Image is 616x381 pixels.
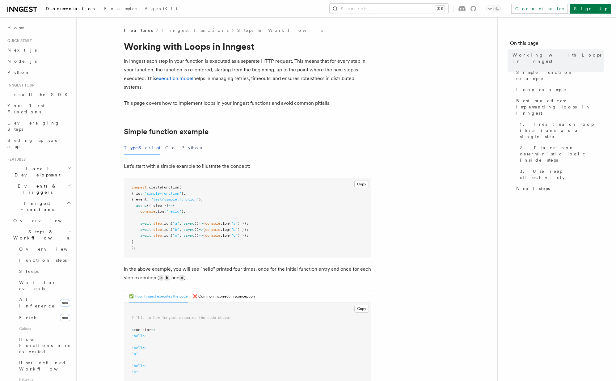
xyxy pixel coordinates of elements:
span: Steps & Workflows [11,229,69,241]
code: c [179,275,184,281]
span: , [179,233,181,238]
p: In the above example, you will see "hello" printed four times, once for the initial function entr... [124,265,371,282]
a: Overview [17,243,73,255]
span: () [194,221,199,226]
span: console [205,221,220,226]
a: Loop example [514,84,604,95]
span: Function steps [19,258,67,263]
span: Home [7,25,25,31]
a: AI Inferencenew [17,294,73,311]
button: Search...⌘K [330,4,448,14]
span: Sleeps [19,269,39,274]
span: Overview [13,218,77,223]
span: Loop example [516,87,567,93]
span: Setting up your app [7,138,61,149]
a: Sign Up [570,4,611,14]
span: => [199,221,203,226]
a: Function steps [17,255,73,266]
span: AI Inference [19,297,55,308]
span: > [153,328,155,332]
span: ( [171,221,173,226]
span: Local Development [5,166,67,178]
span: () [194,227,199,232]
span: } [181,191,184,196]
span: Fetch [19,315,37,320]
span: ( [229,221,231,226]
span: await [140,227,151,232]
a: Best practices: implementing loops in Inngest [514,95,604,119]
button: ✅ How Inngest executes the code [129,290,188,303]
span: "a" [173,221,179,226]
a: Steps & Workflows [237,27,323,33]
span: await [140,221,151,226]
span: ( [229,227,231,232]
span: "b" [173,227,179,232]
span: => [168,203,173,208]
a: Next steps [514,183,604,194]
a: execution model [156,75,193,81]
span: .log [220,227,229,232]
button: TypeScript [124,141,160,155]
span: ); [181,209,186,214]
span: { [203,221,205,226]
span: Overview [19,247,83,252]
button: Toggle dark mode [486,5,501,12]
span: < [132,328,134,332]
span: ) }); [238,233,248,238]
span: ) }); [238,221,248,226]
a: Inngest Functions [162,27,229,33]
span: User-defined Workflows [19,360,75,371]
span: new [60,299,70,307]
span: AgentKit [145,6,177,11]
span: "a" [231,221,238,226]
span: "simple-function" [145,191,181,196]
span: , [201,197,203,201]
a: Contact sales [511,4,568,14]
span: new [60,314,70,321]
span: Examples [104,6,137,11]
span: { [203,227,205,232]
p: In Inngest each step in your function is executed as a separate HTTP request. This means that for... [124,57,371,91]
span: Guides [17,324,73,334]
button: Python [181,141,204,155]
span: Leveraging Steps [7,121,60,132]
span: "c" [231,233,238,238]
span: ( [171,227,173,232]
span: "hello" [132,364,147,368]
a: How Functions are executed [17,334,73,357]
span: Inngest Functions [5,200,67,213]
h4: On this page [510,40,604,49]
span: "hello" [132,334,147,338]
span: ({ step }) [147,203,168,208]
span: Best practices: implementing loops in Inngest [516,98,604,116]
span: Install the SDK [7,92,71,97]
span: "c" [173,233,179,238]
span: { [173,203,175,208]
span: Your first Functions [7,103,44,114]
a: Install the SDK [5,89,73,100]
span: Next steps [516,185,550,192]
span: console [140,209,155,214]
span: async [184,227,194,232]
a: Simple function example [124,127,209,136]
a: Sleeps [17,266,73,277]
span: "b" [231,227,238,232]
span: Next.js [7,48,37,53]
code: a [159,275,163,281]
a: Your first Functions [5,100,73,117]
span: { event [132,197,147,201]
span: "test/simple.function" [151,197,199,201]
span: step [153,221,162,226]
a: Documentation [42,2,100,17]
span: # This is how Inngest executes the code above: [132,315,231,320]
span: Node.js [7,59,37,64]
span: { [203,233,205,238]
span: ) }); [238,227,248,232]
span: "hello" [166,209,181,214]
a: Working with Loops in Inngest [510,49,604,67]
span: Quick start [5,38,32,43]
span: .createFunction [147,185,179,189]
button: Copy [354,305,369,313]
span: async [184,221,194,226]
span: ( [179,185,181,189]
